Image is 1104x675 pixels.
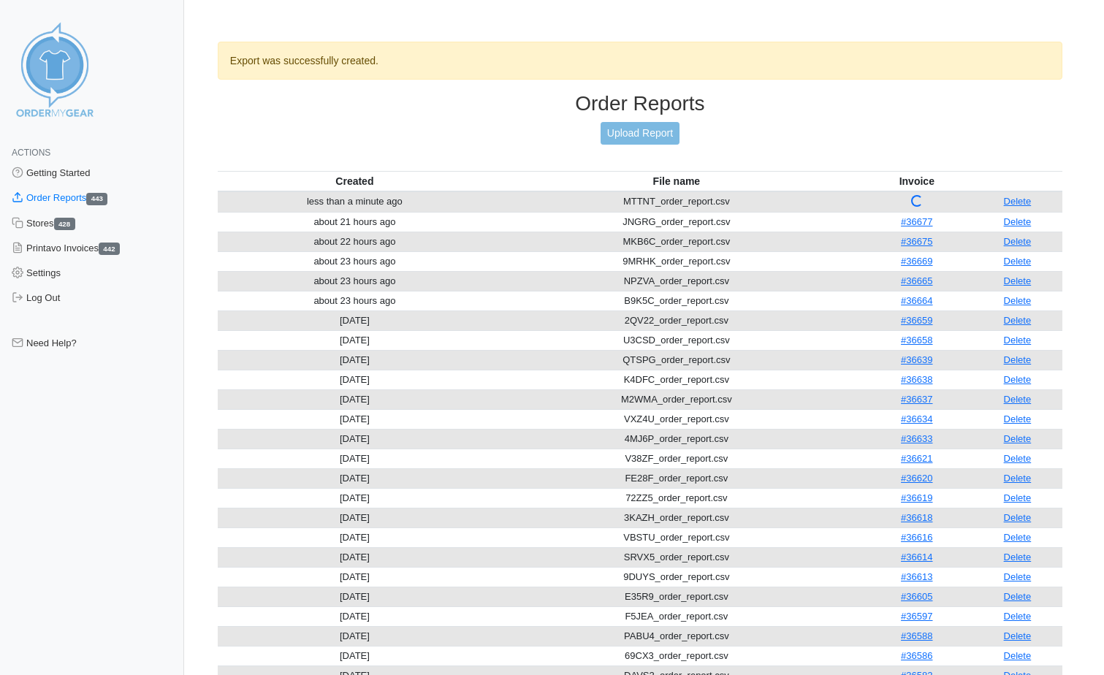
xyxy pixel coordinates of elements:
td: about 23 hours ago [218,291,492,310]
td: less than a minute ago [218,191,492,213]
a: Delete [1004,196,1032,207]
a: #36637 [901,394,932,405]
td: 72ZZ5_order_report.csv [492,488,861,508]
td: 2QV22_order_report.csv [492,310,861,330]
a: #36621 [901,453,932,464]
a: Delete [1004,512,1032,523]
a: Delete [1004,473,1032,484]
a: #36658 [901,335,932,346]
td: [DATE] [218,310,492,330]
td: about 23 hours ago [218,251,492,271]
a: Delete [1004,611,1032,622]
a: #36597 [901,611,932,622]
td: [DATE] [218,488,492,508]
div: Export was successfully created. [218,42,1062,80]
td: V38ZF_order_report.csv [492,449,861,468]
td: about 23 hours ago [218,271,492,291]
td: [DATE] [218,389,492,409]
td: U3CSD_order_report.csv [492,330,861,350]
a: Delete [1004,413,1032,424]
td: [DATE] [218,547,492,567]
td: [DATE] [218,587,492,606]
th: File name [492,171,861,191]
td: 69CX3_order_report.csv [492,646,861,666]
td: about 22 hours ago [218,232,492,251]
td: about 21 hours ago [218,212,492,232]
a: Delete [1004,256,1032,267]
a: Delete [1004,650,1032,661]
a: #36620 [901,473,932,484]
a: Delete [1004,295,1032,306]
td: [DATE] [218,508,492,527]
span: 443 [86,193,107,205]
td: F5JEA_order_report.csv [492,606,861,626]
td: [DATE] [218,409,492,429]
a: #36664 [901,295,932,306]
a: #36634 [901,413,932,424]
td: [DATE] [218,626,492,646]
td: VXZ4U_order_report.csv [492,409,861,429]
td: 4MJ6P_order_report.csv [492,429,861,449]
a: Delete [1004,335,1032,346]
a: Delete [1004,453,1032,464]
td: 3KAZH_order_report.csv [492,508,861,527]
a: #36638 [901,374,932,385]
span: Actions [12,148,50,158]
td: B9K5C_order_report.csv [492,291,861,310]
td: [DATE] [218,567,492,587]
a: #36665 [901,275,932,286]
a: #36588 [901,630,932,641]
td: E35R9_order_report.csv [492,587,861,606]
td: M2WMA_order_report.csv [492,389,861,409]
td: 9DUYS_order_report.csv [492,567,861,587]
a: Delete [1004,275,1032,286]
td: SRVX5_order_report.csv [492,547,861,567]
a: #36669 [901,256,932,267]
td: MTTNT_order_report.csv [492,191,861,213]
td: [DATE] [218,330,492,350]
a: #36605 [901,591,932,602]
a: #36677 [901,216,932,227]
a: Upload Report [601,122,679,145]
th: Invoice [861,171,972,191]
a: Delete [1004,354,1032,365]
a: Delete [1004,552,1032,562]
td: [DATE] [218,646,492,666]
a: #36616 [901,532,932,543]
a: #36586 [901,650,932,661]
a: Delete [1004,591,1032,602]
td: QTSPG_order_report.csv [492,350,861,370]
a: #36614 [901,552,932,562]
a: Delete [1004,374,1032,385]
a: #36659 [901,315,932,326]
td: JNGRG_order_report.csv [492,212,861,232]
td: [DATE] [218,350,492,370]
td: [DATE] [218,606,492,626]
a: #36619 [901,492,932,503]
td: K4DFC_order_report.csv [492,370,861,389]
a: Delete [1004,394,1032,405]
td: [DATE] [218,370,492,389]
a: #36633 [901,433,932,444]
a: Delete [1004,571,1032,582]
a: #36613 [901,571,932,582]
td: [DATE] [218,429,492,449]
td: [DATE] [218,468,492,488]
h3: Order Reports [218,91,1062,116]
td: 9MRHK_order_report.csv [492,251,861,271]
td: PABU4_order_report.csv [492,626,861,646]
a: Delete [1004,492,1032,503]
td: VBSTU_order_report.csv [492,527,861,547]
td: [DATE] [218,527,492,547]
a: Delete [1004,315,1032,326]
td: FE28F_order_report.csv [492,468,861,488]
a: #36618 [901,512,932,523]
span: 442 [99,243,120,255]
a: #36675 [901,236,932,247]
a: Delete [1004,630,1032,641]
td: NPZVA_order_report.csv [492,271,861,291]
a: #36639 [901,354,932,365]
a: Delete [1004,216,1032,227]
a: Delete [1004,236,1032,247]
td: MKB6C_order_report.csv [492,232,861,251]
